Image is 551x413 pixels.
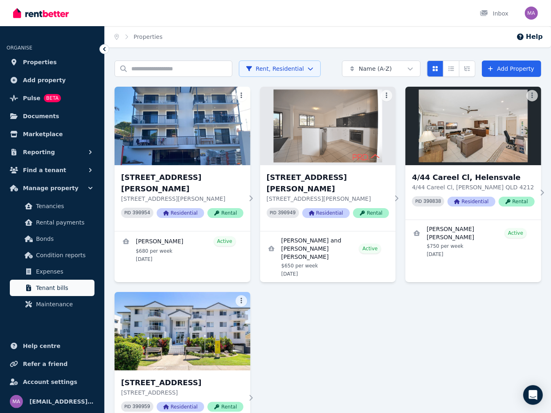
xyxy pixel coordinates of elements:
[7,90,98,106] a: PulseBETA
[124,211,131,215] small: PID
[36,299,91,309] span: Maintenance
[124,404,131,409] small: PID
[267,195,389,203] p: [STREET_ADDRESS][PERSON_NAME]
[427,61,443,77] button: Card view
[239,61,321,77] button: Rent, Residential
[36,218,91,227] span: Rental payments
[36,234,91,244] span: Bonds
[133,210,150,216] code: 390954
[412,183,534,191] p: 4/44 Careel Cl, [PERSON_NAME] QLD 4212
[516,32,543,42] button: Help
[36,283,91,293] span: Tenant bills
[236,90,247,101] button: More options
[10,395,23,408] img: maree.likely@bigpond.com
[29,397,94,406] span: [EMAIL_ADDRESS][DOMAIN_NAME]
[23,183,79,193] span: Manage property
[405,87,541,165] img: 4/44 Careel Cl, Helensvale
[121,388,243,397] p: [STREET_ADDRESS]
[23,129,63,139] span: Marketplace
[482,61,541,77] a: Add Property
[381,90,392,101] button: More options
[23,147,55,157] span: Reporting
[260,87,396,231] a: 3/28 Little Norman St, Southport[STREET_ADDRESS][PERSON_NAME][STREET_ADDRESS][PERSON_NAME]PID 390...
[359,65,392,73] span: Name (A-Z)
[278,210,296,216] code: 390949
[121,172,243,195] h3: [STREET_ADDRESS][PERSON_NAME]
[267,172,389,195] h3: [STREET_ADDRESS][PERSON_NAME]
[405,87,541,220] a: 4/44 Careel Cl, Helensvale4/44 Careel Cl, Helensvale4/44 Careel Cl, [PERSON_NAME] QLD 4212PID 390...
[23,75,66,85] span: Add property
[133,404,150,410] code: 390959
[342,61,421,77] button: Name (A-Z)
[7,126,98,142] a: Marketplace
[270,211,277,215] small: PID
[23,377,77,387] span: Account settings
[480,9,508,18] div: Inbox
[7,162,98,178] button: Find a tenant
[10,280,94,296] a: Tenant bills
[423,199,441,204] code: 390838
[10,263,94,280] a: Expenses
[36,201,91,211] span: Tenancies
[23,93,40,103] span: Pulse
[427,61,475,77] div: View options
[115,87,250,231] a: 2/28 Little Norman St, Southport[STREET_ADDRESS][PERSON_NAME][STREET_ADDRESS][PERSON_NAME]PID 390...
[105,26,172,47] nav: Breadcrumb
[7,144,98,160] button: Reporting
[7,374,98,390] a: Account settings
[23,57,57,67] span: Properties
[405,220,541,263] a: View details for Hallee Maree Watts
[443,61,459,77] button: Compact list view
[121,377,243,388] h3: [STREET_ADDRESS]
[459,61,475,77] button: Expanded list view
[10,296,94,312] a: Maintenance
[526,90,538,101] button: More options
[7,45,32,51] span: ORGANISE
[7,72,98,88] a: Add property
[157,208,204,218] span: Residential
[36,267,91,276] span: Expenses
[10,214,94,231] a: Rental payments
[246,65,304,73] span: Rent, Residential
[7,338,98,354] a: Help centre
[23,111,59,121] span: Documents
[415,199,422,204] small: PID
[23,165,66,175] span: Find a tenant
[260,231,396,282] a: View details for Gemma Holmes and Emma Louise Taylor
[207,402,243,412] span: Rental
[134,34,163,40] a: Properties
[23,359,67,369] span: Refer a friend
[10,231,94,247] a: Bonds
[7,54,98,70] a: Properties
[10,247,94,263] a: Condition reports
[10,198,94,214] a: Tenancies
[13,7,69,19] img: RentBetter
[44,94,61,102] span: BETA
[157,402,204,412] span: Residential
[525,7,538,20] img: maree.likely@bigpond.com
[302,208,350,218] span: Residential
[353,208,389,218] span: Rental
[7,108,98,124] a: Documents
[412,172,534,183] h3: 4/44 Careel Cl, Helensvale
[36,250,91,260] span: Condition reports
[115,231,250,267] a: View details for Stuart Short
[115,87,250,165] img: 2/28 Little Norman St, Southport
[7,356,98,372] a: Refer a friend
[236,295,247,307] button: More options
[7,180,98,196] button: Manage property
[23,341,61,351] span: Help centre
[115,292,250,370] img: 19/26 Back St, Biggera Waters
[499,197,535,206] span: Rental
[260,87,396,165] img: 3/28 Little Norman St, Southport
[121,195,243,203] p: [STREET_ADDRESS][PERSON_NAME]
[448,197,495,206] span: Residential
[523,385,543,405] div: Open Intercom Messenger
[207,208,243,218] span: Rental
